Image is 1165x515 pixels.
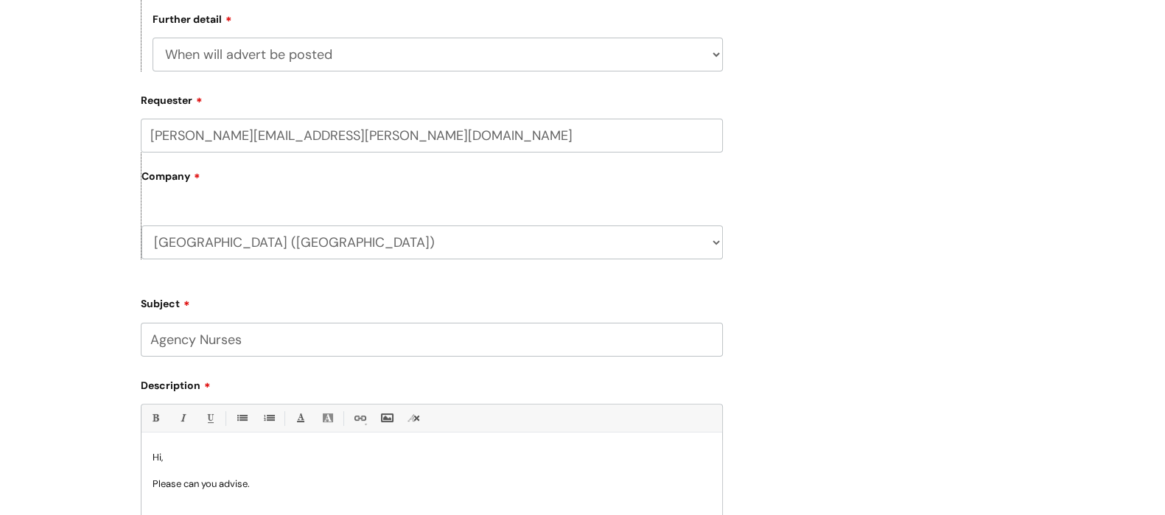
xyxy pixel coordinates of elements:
[153,477,711,491] p: Please can you advise.
[141,165,723,198] label: Company
[153,11,232,26] label: Further detail
[318,409,337,427] a: Back Color
[350,409,368,427] a: Link
[200,409,219,427] a: Underline(Ctrl-U)
[259,409,278,427] a: 1. Ordered List (Ctrl-Shift-8)
[232,409,251,427] a: • Unordered List (Ctrl-Shift-7)
[141,292,723,310] label: Subject
[141,89,723,107] label: Requester
[405,409,423,427] a: Remove formatting (Ctrl-\)
[377,409,396,427] a: Insert Image...
[141,119,723,153] input: Email
[153,451,711,464] p: Hi,
[291,409,309,427] a: Font Color
[146,409,164,427] a: Bold (Ctrl-B)
[173,409,192,427] a: Italic (Ctrl-I)
[141,374,723,392] label: Description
